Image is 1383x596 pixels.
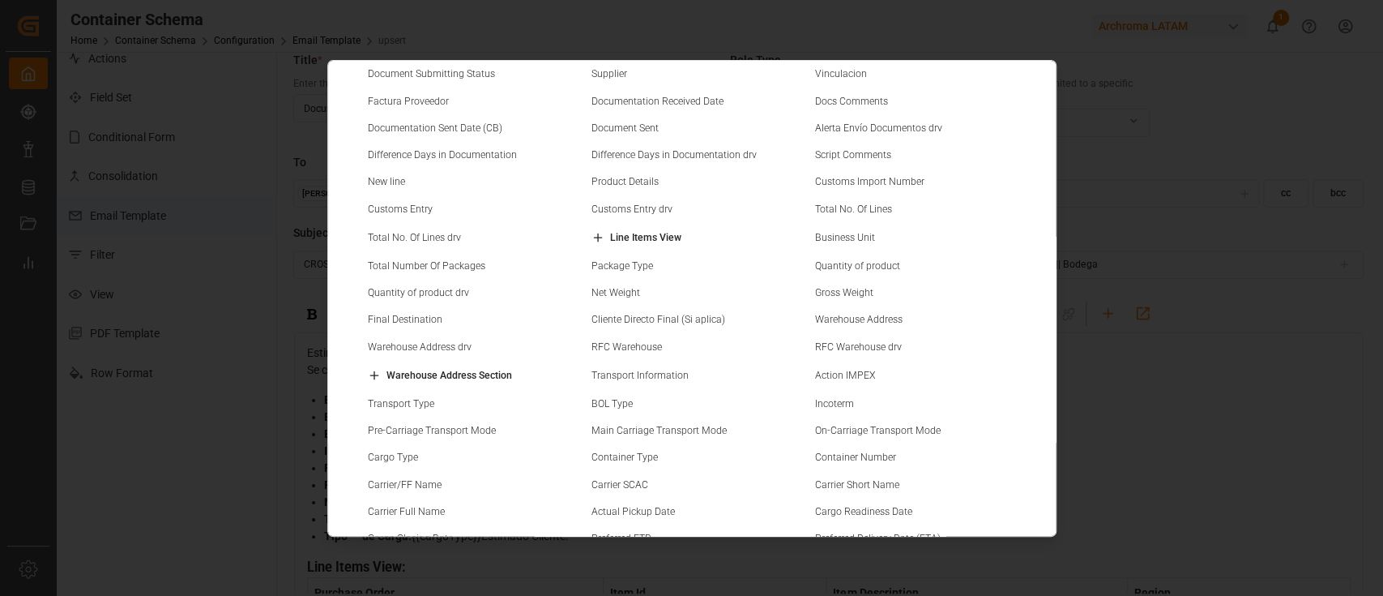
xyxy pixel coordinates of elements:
[815,315,903,324] small: Warehouse Address
[368,534,453,543] small: Cargo Closing Date
[368,261,485,271] small: Total Number Of Packages
[815,233,875,242] small: Business Unit
[610,233,681,242] small: Line Items View
[591,480,648,490] small: Carrier SCAC
[591,96,724,106] small: Documentation Received Date
[591,452,658,462] small: Container Type
[368,452,418,462] small: Cargo Type
[591,315,725,324] small: Cliente Directo Final (Si aplica)
[815,399,854,409] small: Incoterm
[368,150,517,160] small: Difference Days in Documentation
[591,69,627,79] small: Supplier
[815,123,942,133] small: Alerta Envío Documentos drv
[815,96,888,106] small: Docs Comments
[815,452,896,462] small: Container Number
[815,507,912,517] small: Cargo Readiness Date
[815,371,876,380] small: Action IMPEX
[591,426,727,435] small: Main Carriage Transport Mode
[591,123,659,133] small: Document Sent
[815,177,924,187] small: Customs Import Number
[815,534,941,543] small: Preferred Delivery Date (ETA)
[368,177,405,187] small: New line
[591,534,651,543] small: Preferred ETD
[591,288,640,298] small: Net Weight
[368,69,495,79] small: Document Submitting Status
[368,480,442,490] small: Carrier/FF Name
[368,204,433,214] small: Customs Entry
[815,69,867,79] small: Vinculacion
[368,507,445,517] small: Carrier Full Name
[815,288,873,298] small: Gross Weight
[368,399,434,409] small: Transport Type
[591,261,653,271] small: Package Type
[815,426,941,435] small: On-Carriage Transport Mode
[368,123,502,133] small: Documentation Sent Date (CB)
[815,204,892,214] small: Total No. Of Lines
[368,426,496,435] small: Pre-Carriage Transport Mode
[368,96,449,106] small: Factura Proveedor
[368,342,472,352] small: Warehouse Address drv
[815,480,899,490] small: Carrier Short Name
[591,371,689,380] small: Transport Information
[591,342,662,352] small: RFC Warehouse
[591,177,659,187] small: Product Details
[368,315,442,324] small: Final Destination
[815,342,902,352] small: RFC Warehouse drv
[591,507,675,517] small: Actual Pickup Date
[368,288,469,298] small: Quantity of product drv
[591,204,672,214] small: Customs Entry drv
[815,150,891,160] small: Script Comments
[368,233,461,242] small: Total No. Of Lines drv
[815,261,900,271] small: Quantity of product
[591,150,757,160] small: Difference Days in Documentation drv
[591,399,633,409] small: BOL Type
[386,371,512,380] small: Warehouse Address Section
